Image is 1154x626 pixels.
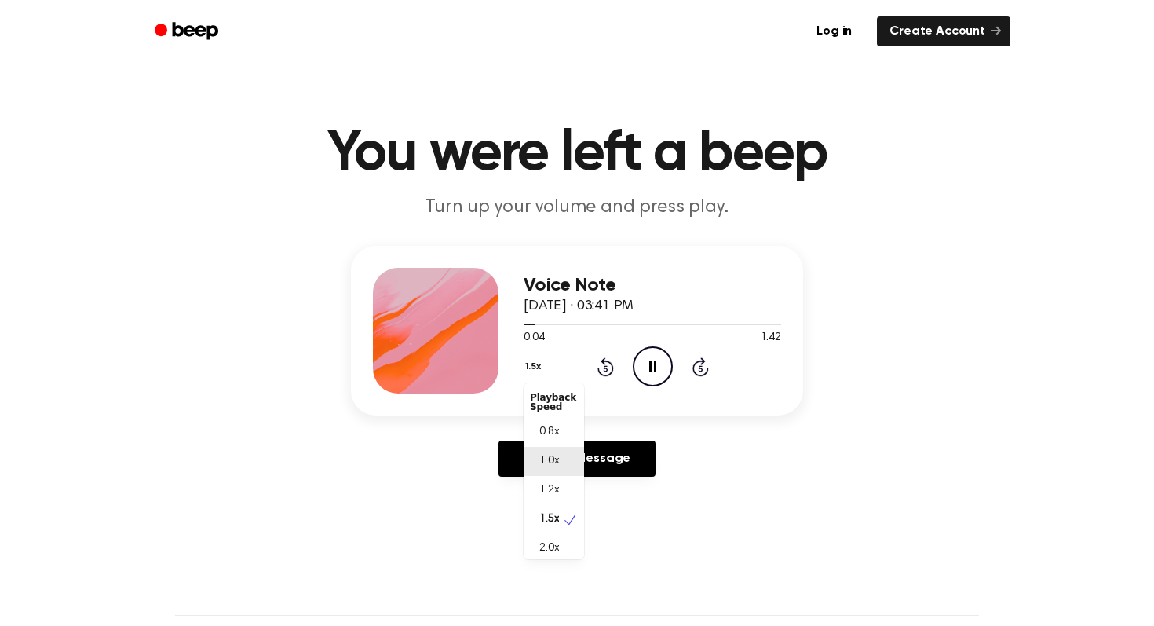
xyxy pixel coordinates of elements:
[539,540,559,557] span: 2.0x
[539,482,559,499] span: 1.2x
[539,453,559,470] span: 1.0x
[539,424,559,441] span: 0.8x
[524,383,584,559] div: 1.5x
[539,511,559,528] span: 1.5x
[524,386,584,418] div: Playback Speed
[524,353,546,380] button: 1.5x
